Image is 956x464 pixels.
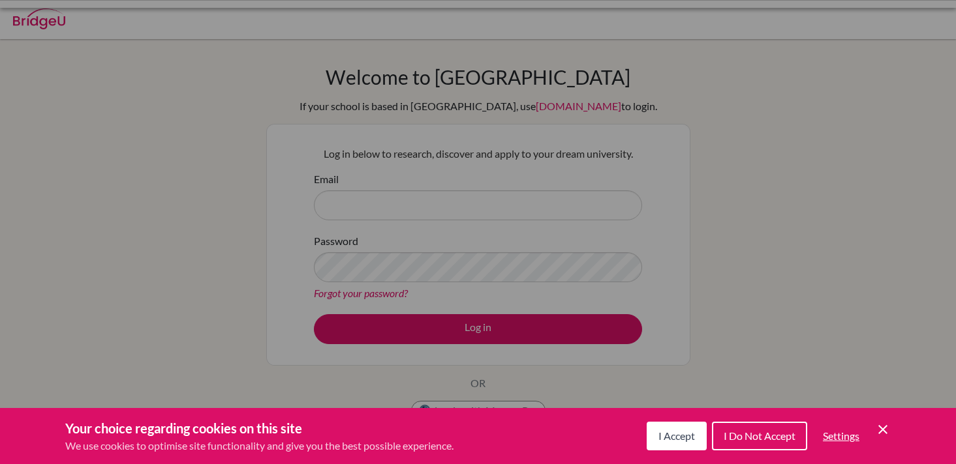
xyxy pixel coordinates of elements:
button: I Accept [647,422,707,450]
span: I Do Not Accept [724,429,795,442]
p: We use cookies to optimise site functionality and give you the best possible experience. [65,438,454,454]
button: Save and close [875,422,891,437]
button: I Do Not Accept [712,422,807,450]
span: Settings [823,429,859,442]
button: Settings [812,423,870,449]
h3: Your choice regarding cookies on this site [65,418,454,438]
span: I Accept [658,429,695,442]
